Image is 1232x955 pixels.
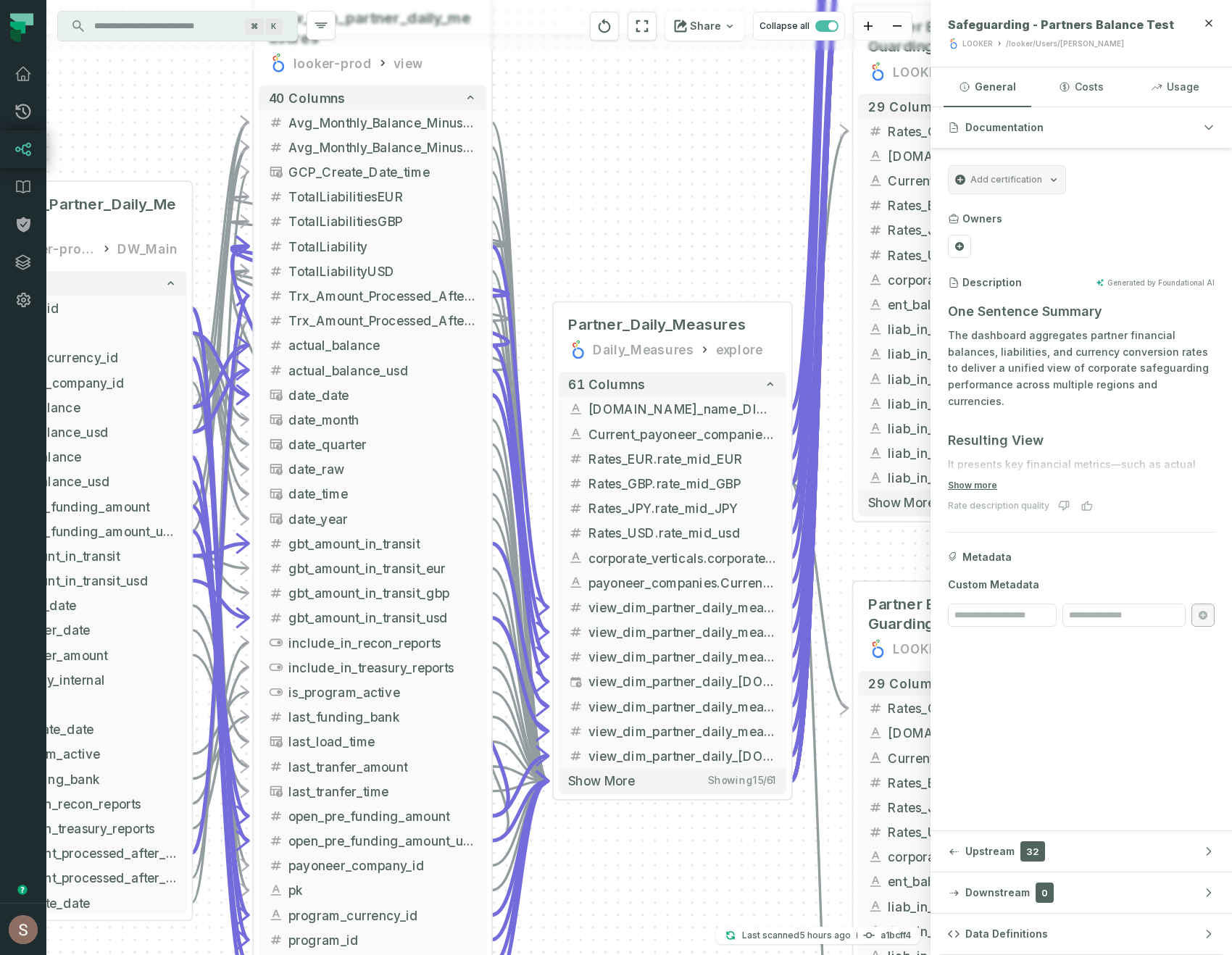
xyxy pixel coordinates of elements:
[868,470,883,485] span: string
[259,754,486,779] button: last_tranfer_amount
[259,358,486,383] button: actual_balance_usd
[192,122,249,407] g: Edge from b486fd9f67732d22aea4699de7afb9fb to 07ddcc9da93852d65aa6c78bb83b64c3
[491,717,549,780] g: Edge from 07ddcc9da93852d65aa6c78bb83b64c3 to adf5c8aee706104c68604feba82221c5
[269,313,284,328] span: integer
[858,770,1086,795] button: Rates_EUR.rate_mid_EUR
[858,391,1086,416] button: liab_in_transit_eur
[192,333,249,420] g: Edge from b486fd9f67732d22aea4699de7afb9fb to 07ddcc9da93852d65aa6c78bb83b64c3
[868,446,883,461] span: string
[1096,278,1215,287] button: Generated by Foundational AI
[868,495,935,510] span: Show more
[288,188,477,207] span: TotalLiabilitiesEUR
[232,246,508,346] g: Edge from 07ddcc9da93852d65aa6c78bb83b64c3 to 07ddcc9da93852d65aa6c78bb83b64c3
[568,426,583,441] span: string
[858,317,1086,341] button: liab_in_eur
[559,396,786,421] button: [DOMAIN_NAME]_name_DIM_Countries
[588,425,777,443] span: Current_payoneer_companies_entities.Current_Payoneer_Contract_Entity
[858,341,1086,366] button: liab_in_gbp
[288,212,477,231] span: TotalLiabilitiesGBP
[269,486,284,501] span: type unknown
[559,694,786,719] button: view_dim_partner_daily_measures.gbt_amount_in_transit
[588,622,777,641] span: view_dim_partner_daily_measures.actual_balance
[588,573,777,592] span: payoneer_companies.Current_Payoneer_Contract_Entity
[269,660,284,675] span: boolean
[888,773,1076,792] span: Rates_EUR.rate_mid_EUR
[259,184,486,209] button: TotalLiabilitiesEUR
[568,451,583,467] span: integer
[269,759,284,774] span: integer
[858,193,1086,217] button: Rates_EUR.rate_mid_EUR
[491,618,549,731] g: Edge from 07ddcc9da93852d65aa6c78bb83b64c3 to adf5c8aee706104c68604feba82221c5
[259,383,486,407] button: date_date
[888,699,1076,718] span: Rates_GBP.rate_mid_GBP
[269,189,284,204] span: integer
[269,288,284,304] span: integer
[588,672,777,691] span: view_dim_partner_daily_measures.date_date
[288,534,477,553] span: gbt_amount_in_transit
[588,400,777,419] span: Countries.country_name_DIM_Countries
[883,12,912,41] button: zoom out
[232,246,508,816] g: Edge from 07ddcc9da93852d65aa6c78bb83b64c3 to 07ddcc9da93852d65aa6c78bb83b64c3
[708,775,776,787] span: Showing 15 / 61
[288,262,477,280] span: TotalLiabilityUSD
[868,198,883,213] span: integer
[259,135,486,159] button: Avg_Monthly_Balance_Minus_Open_Pre_Funding_usd
[269,90,346,105] span: 40 columns
[568,377,645,392] span: 61 columns
[192,580,249,617] g: Edge from b486fd9f67732d22aea4699de7afb9fb to 07ddcc9da93852d65aa6c78bb83b64c3
[192,308,249,940] g: Edge from b486fd9f67732d22aea4699de7afb9fb to 07ddcc9da93852d65aa6c78bb83b64c3
[259,580,486,605] button: gbt_amount_in_transit_gbp
[868,272,883,288] span: string
[588,449,777,468] span: Rates_EUR.rate_mid_EUR
[269,734,284,749] span: type unknown
[665,12,744,41] button: Share
[559,669,786,693] button: view_dim_partner_daily_[DOMAIN_NAME]_date
[868,396,883,412] span: string
[948,480,997,491] button: Show more
[491,346,549,633] g: Edge from 07ddcc9da93852d65aa6c78bb83b64c3 to adf5c8aee706104c68604feba82221c5
[868,676,946,691] span: 29 columns
[288,286,477,305] span: Trx_Amount_Processed_After_EOD
[288,485,477,504] span: date_time
[259,283,486,308] button: Trx_Amount_Processed_After_EOD
[491,756,549,816] g: Edge from 07ddcc9da93852d65aa6c78bb83b64c3 to adf5c8aee706104c68604feba82221c5
[259,456,486,481] button: date_raw
[269,264,284,279] span: integer
[858,267,1086,292] button: corporate_verticals.corporate_name
[568,525,583,541] span: integer
[192,543,249,556] g: Edge from b486fd9f67732d22aea4699de7afb9fb to 07ddcc9da93852d65aa6c78bb83b64c3
[559,620,786,644] button: view_dim_partner_daily_measures.actual_balance
[868,775,883,791] span: integer
[568,649,583,664] span: integer
[588,524,777,543] span: Rates_USD.rate_mid_usd
[568,550,583,565] span: string
[259,605,486,630] button: gbt_amount_in_transit_usd
[888,221,1076,240] span: Rates_JPY.rate_mid_JPY
[288,733,477,751] span: last_load_time
[888,469,1076,488] span: liab_in_transit_usd
[854,12,883,41] button: zoom in
[288,633,477,652] span: include_in_recon_reports
[559,496,786,520] button: Rates_JPY.rate_mid_JPY
[259,506,486,531] button: date_year
[791,131,849,483] g: Edge from adf5c8aee706104c68604feba82221c5 to 7a8e320d3684a0eda62d46b0f85afc40
[559,446,786,471] button: Rates_EUR.rate_mid_EUR
[868,149,883,164] span: string
[259,110,486,135] button: Avg_Monthly_Balance_Minus_Open_Pre_Funding
[288,782,477,801] span: last_tranfer_time
[269,512,284,527] span: type unknown
[868,222,883,238] span: integer
[559,422,786,446] button: Current_payoneer_companies_entities.Current_Payoneer_Contract_Entity
[588,648,777,667] span: view_dim_partner_daily_measures.actual_balance_usd
[858,367,1086,391] button: liab_in_jpy
[888,270,1076,289] span: corporate_verticals.corporate_name
[888,798,1076,817] span: Rates_JPY.rate_mid_JPY
[568,724,583,739] span: integer
[259,308,486,333] button: Trx_Amount_Processed_After_EOD_USD
[868,248,883,263] span: integer
[259,556,486,580] button: gbt_amount_in_transit_eur
[888,146,1076,165] span: Countries.country_name_DIM_Countries
[948,165,1066,194] button: Add certification
[868,124,883,139] span: integer
[288,312,477,330] span: Trx_Amount_Processed_After_EOD_USD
